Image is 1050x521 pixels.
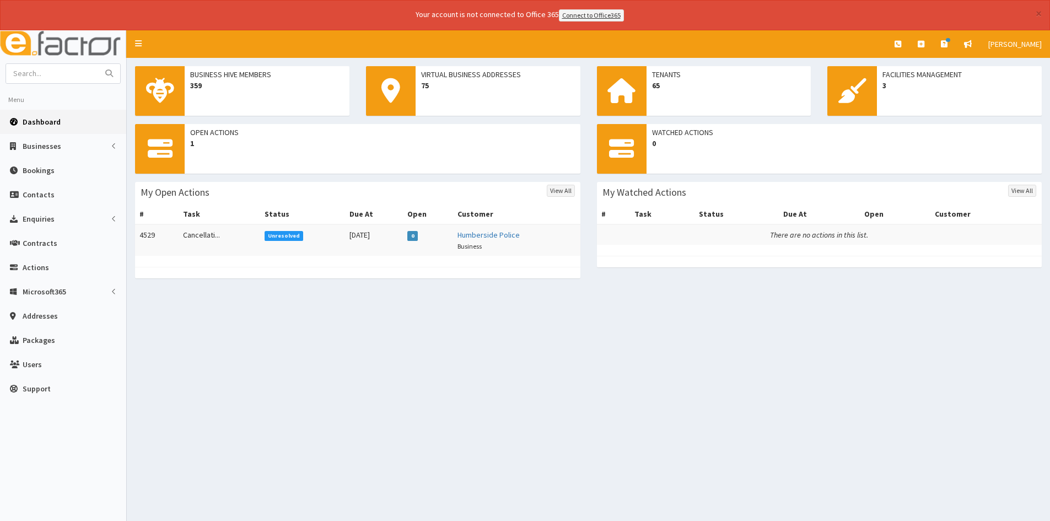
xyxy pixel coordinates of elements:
button: × [1036,8,1042,19]
span: 65 [652,80,806,91]
span: 75 [421,80,575,91]
span: Contracts [23,238,57,248]
span: 3 [882,80,1036,91]
th: Open [403,204,453,224]
span: Addresses [23,311,58,321]
span: Support [23,384,51,394]
span: Watched Actions [652,127,1037,138]
i: There are no actions in this list. [770,230,868,240]
span: 0 [652,138,1037,149]
span: Packages [23,335,55,345]
span: Facilities Management [882,69,1036,80]
span: [PERSON_NAME] [988,39,1042,49]
h3: My Watched Actions [602,187,686,197]
th: Customer [453,204,580,224]
th: Status [260,204,345,224]
span: Open Actions [190,127,575,138]
span: Dashboard [23,117,61,127]
span: Business Hive Members [190,69,344,80]
h3: My Open Actions [141,187,209,197]
span: 0 [407,231,418,241]
span: Businesses [23,141,61,151]
a: Connect to Office365 [559,9,624,22]
th: Task [179,204,260,224]
th: Open [860,204,930,224]
th: Due At [345,204,403,224]
div: Your account is not connected to Office 365 [197,9,842,22]
span: Virtual Business Addresses [421,69,575,80]
a: Humberside Police [457,230,520,240]
th: Task [630,204,695,224]
th: # [597,204,630,224]
span: 359 [190,80,344,91]
span: Actions [23,262,49,272]
th: Status [694,204,779,224]
small: Business [457,242,482,250]
td: [DATE] [345,224,403,256]
span: Microsoft365 [23,287,66,297]
span: Unresolved [265,231,304,241]
a: View All [1008,185,1036,197]
input: Search... [6,64,99,83]
a: View All [547,185,575,197]
th: Due At [779,204,860,224]
span: Enquiries [23,214,55,224]
th: Customer [930,204,1042,224]
td: 4529 [135,224,179,256]
span: Contacts [23,190,55,200]
span: 1 [190,138,575,149]
span: Users [23,359,42,369]
td: Cancellati... [179,224,260,256]
span: Bookings [23,165,55,175]
th: # [135,204,179,224]
span: Tenants [652,69,806,80]
a: [PERSON_NAME] [980,30,1050,58]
